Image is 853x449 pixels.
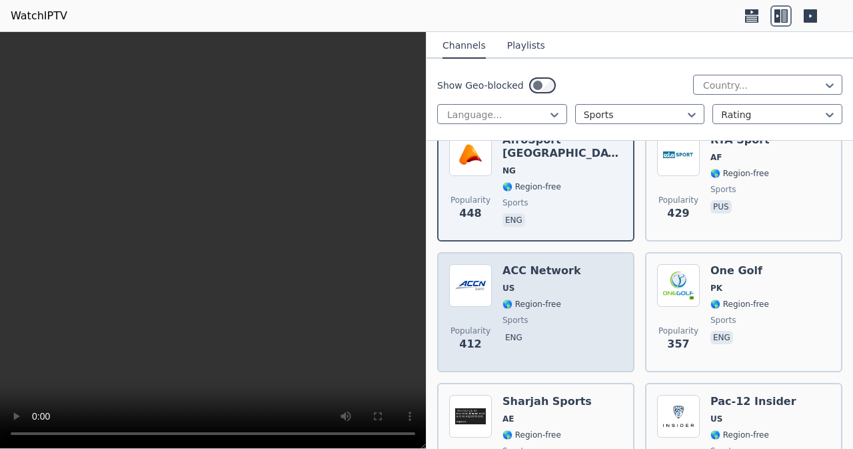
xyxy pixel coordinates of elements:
img: Sharjah Sports [449,395,492,438]
span: Popularity [450,195,490,205]
span: 412 [459,336,481,352]
span: AF [710,152,722,163]
span: Popularity [658,195,698,205]
span: 448 [459,205,481,221]
p: pus [710,200,732,213]
img: Pac-12 Insider [657,395,700,438]
span: sports [502,315,528,326]
span: sports [710,184,736,195]
p: eng [710,331,733,344]
h6: One Golf [710,264,769,278]
p: eng [502,213,525,227]
span: sports [710,315,736,326]
label: Show Geo-blocked [437,79,524,92]
span: 🌎 Region-free [502,299,561,310]
span: 🌎 Region-free [710,430,769,440]
span: Popularity [450,326,490,336]
span: 429 [667,205,689,221]
h6: ACC Network [502,264,581,278]
button: Channels [442,33,486,59]
span: NG [502,165,516,176]
img: AfroSport Nigeria [449,133,492,176]
img: One Golf [657,264,700,307]
button: Playlists [507,33,545,59]
span: US [710,414,722,424]
span: 357 [667,336,689,352]
span: 🌎 Region-free [502,181,561,192]
h6: Pac-12 Insider [710,395,796,408]
span: 🌎 Region-free [710,299,769,310]
span: sports [502,197,528,208]
h6: AfroSport [GEOGRAPHIC_DATA] [502,133,622,160]
img: RTA Sport [657,133,700,176]
span: Popularity [658,326,698,336]
span: 🌎 Region-free [710,168,769,179]
span: US [502,283,514,294]
h6: Sharjah Sports [502,395,592,408]
p: eng [502,331,525,344]
a: WatchIPTV [11,8,67,24]
img: ACC Network [449,264,492,307]
span: PK [710,283,722,294]
span: 🌎 Region-free [502,430,561,440]
span: AE [502,414,514,424]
